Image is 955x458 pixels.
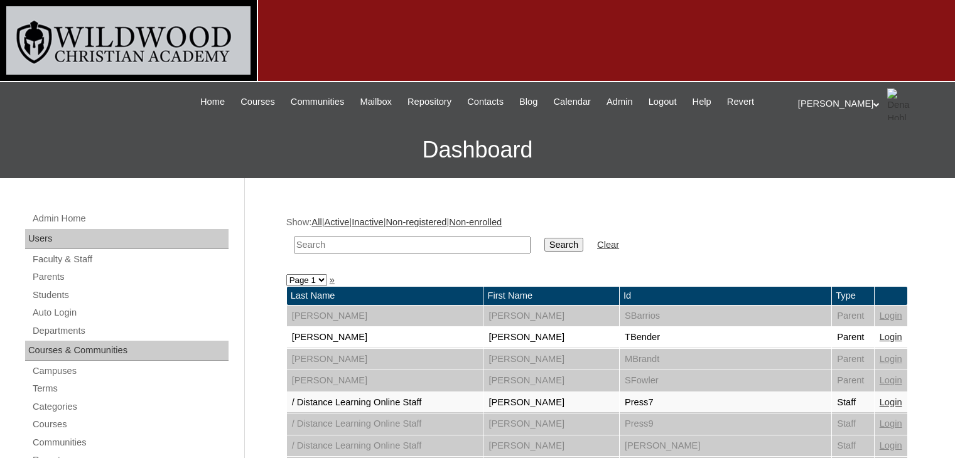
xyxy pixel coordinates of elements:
[483,327,618,348] td: [PERSON_NAME]
[287,287,483,305] td: Last Name
[461,95,510,109] a: Contacts
[620,392,831,413] td: Press7
[832,287,874,305] td: Type
[686,95,718,109] a: Help
[31,269,229,285] a: Parents
[832,435,874,457] td: Staff
[360,95,392,109] span: Mailbox
[483,392,618,413] td: [PERSON_NAME]
[31,417,229,432] a: Courses
[544,238,583,252] input: Search
[880,418,902,429] a: Login
[727,95,754,109] span: Revert
[887,88,919,120] img: Dena Hohl
[880,332,902,342] a: Login
[721,95,760,109] a: Revert
[234,95,281,109] a: Courses
[642,95,683,109] a: Logout
[597,240,619,250] a: Clear
[832,306,874,327] td: Parent
[483,370,618,391] td: [PERSON_NAME]
[607,95,633,109] span: Admin
[31,435,229,450] a: Communities
[832,327,874,348] td: Parent
[324,217,349,227] a: Active
[513,95,544,109] a: Blog
[31,363,229,379] a: Campuses
[880,440,902,450] a: Login
[880,397,902,407] a: Login
[620,349,831,370] td: MBrandt
[449,217,502,227] a: Non-enrolled
[311,217,321,227] a: All
[798,88,942,120] div: [PERSON_NAME]
[401,95,458,109] a: Repository
[291,95,345,109] span: Communities
[353,95,398,109] a: Mailbox
[880,311,902,321] a: Login
[287,349,483,370] td: [PERSON_NAME]
[386,217,447,227] a: Non-registered
[620,435,831,457] td: [PERSON_NAME]
[483,306,618,327] td: [PERSON_NAME]
[600,95,639,109] a: Admin
[519,95,537,109] span: Blog
[286,216,908,260] div: Show: | | | |
[31,323,229,339] a: Departments
[832,349,874,370] td: Parent
[330,275,335,285] a: »
[25,229,229,249] div: Users
[467,95,504,109] span: Contacts
[548,95,597,109] a: Calendar
[294,237,531,253] input: Search
[287,392,483,413] td: / Distance Learning Online Staff
[620,370,831,391] td: SFowler
[200,95,225,109] span: Home
[194,95,231,109] a: Home
[31,399,229,415] a: Categories
[284,95,351,109] a: Communities
[407,95,451,109] span: Repository
[620,327,831,348] td: TBender
[287,413,483,435] td: / Distance Learning Online Staff
[31,211,229,226] a: Admin Home
[483,349,618,370] td: [PERSON_NAME]
[832,413,874,435] td: Staff
[352,217,384,227] a: Inactive
[240,95,275,109] span: Courses
[6,6,251,75] img: logo-white.png
[287,327,483,348] td: [PERSON_NAME]
[620,306,831,327] td: SBarrios
[31,381,229,397] a: Terms
[483,413,618,435] td: [PERSON_NAME]
[554,95,591,109] span: Calendar
[483,435,618,457] td: [PERSON_NAME]
[287,435,483,457] td: / Distance Learning Online Staff
[620,413,831,435] td: Press9
[832,370,874,391] td: Parent
[31,252,229,267] a: Faculty & Staff
[287,306,483,327] td: [PERSON_NAME]
[31,305,229,321] a: Auto Login
[880,375,902,385] a: Login
[25,341,229,361] div: Courses & Communities
[620,287,831,305] td: Id
[832,392,874,413] td: Staff
[880,354,902,364] a: Login
[483,287,618,305] td: First Name
[649,95,677,109] span: Logout
[31,287,229,303] a: Students
[6,122,949,178] h3: Dashboard
[693,95,711,109] span: Help
[287,370,483,391] td: [PERSON_NAME]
